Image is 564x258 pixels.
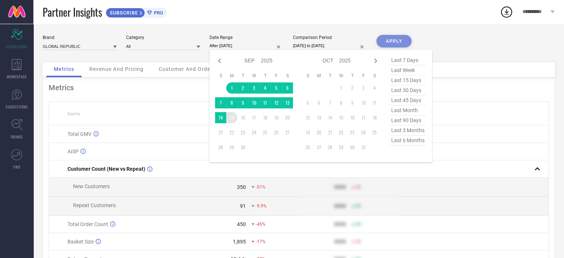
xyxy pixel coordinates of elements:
th: Wednesday [248,73,260,79]
span: Total Order Count [67,221,108,227]
span: -17% [255,239,265,244]
td: Wed Sep 10 2025 [248,97,260,108]
span: 50 [356,239,361,244]
span: New Customers [73,183,110,189]
td: Thu Oct 30 2025 [347,142,358,153]
div: 91 [240,203,246,209]
a: SUBSCRIBEPRO [106,6,167,18]
td: Thu Sep 18 2025 [260,112,271,123]
th: Monday [226,73,237,79]
div: Category [126,35,200,40]
div: 9999 [334,184,346,190]
th: Monday [313,73,324,79]
td: Tue Sep 30 2025 [237,142,248,153]
td: Thu Oct 23 2025 [347,127,358,138]
span: last 7 days [389,55,426,65]
td: Sat Sep 27 2025 [282,127,293,138]
td: Thu Sep 04 2025 [260,82,271,94]
td: Sat Sep 06 2025 [282,82,293,94]
span: Customer And Orders [159,66,215,72]
td: Mon Oct 20 2025 [313,127,324,138]
span: -45% [255,222,265,227]
td: Sun Oct 12 2025 [302,112,313,123]
td: Fri Sep 26 2025 [271,127,282,138]
td: Thu Oct 16 2025 [347,112,358,123]
td: Tue Oct 28 2025 [324,142,336,153]
div: Comparison Period [293,35,367,40]
td: Tue Sep 23 2025 [237,127,248,138]
td: Sat Oct 04 2025 [369,82,380,94]
td: Wed Sep 24 2025 [248,127,260,138]
td: Mon Sep 22 2025 [226,127,237,138]
th: Saturday [369,73,380,79]
span: Customer Count (New vs Repeat) [67,166,145,172]
span: -9.9% [255,203,267,209]
td: Thu Sep 25 2025 [260,127,271,138]
td: Sun Oct 05 2025 [302,97,313,108]
td: Tue Sep 02 2025 [237,82,248,94]
td: Wed Oct 29 2025 [336,142,347,153]
td: Wed Oct 22 2025 [336,127,347,138]
span: Repeat Customers [73,202,116,208]
td: Fri Oct 24 2025 [358,127,369,138]
th: Sunday [215,73,226,79]
th: Thursday [260,73,271,79]
div: 450 [237,221,246,227]
span: SUBSCRIBE [106,10,140,16]
span: Partner Insights [43,4,102,20]
td: Sun Sep 28 2025 [215,142,226,153]
span: 50 [356,203,361,209]
div: Metrics [49,83,549,92]
td: Wed Oct 15 2025 [336,112,347,123]
span: -51% [255,184,265,190]
div: Open download list [500,5,513,19]
span: last month [389,105,426,115]
td: Wed Oct 08 2025 [336,97,347,108]
span: Name [67,111,80,117]
td: Mon Sep 01 2025 [226,82,237,94]
span: last 3 months [389,125,426,135]
span: WORKSPACE [7,74,27,79]
td: Fri Oct 17 2025 [358,112,369,123]
span: Revenue And Pricing [89,66,144,72]
div: Previous month [215,56,224,65]
th: Saturday [282,73,293,79]
td: Tue Oct 21 2025 [324,127,336,138]
td: Mon Sep 08 2025 [226,97,237,108]
span: SUGGESTIONS [6,104,28,110]
div: 9999 [334,221,346,227]
div: Next month [371,56,380,65]
td: Wed Oct 01 2025 [336,82,347,94]
span: 50 [356,222,361,227]
div: Date Range [210,35,284,40]
td: Sat Oct 11 2025 [369,97,380,108]
td: Mon Oct 27 2025 [313,142,324,153]
div: Brand [43,35,117,40]
div: 9999 [334,203,346,209]
span: last 6 months [389,135,426,146]
td: Sun Sep 14 2025 [215,112,226,123]
th: Friday [271,73,282,79]
td: Sun Sep 21 2025 [215,127,226,138]
td: Mon Sep 15 2025 [226,112,237,123]
td: Thu Sep 11 2025 [260,97,271,108]
td: Sun Sep 07 2025 [215,97,226,108]
td: Mon Sep 29 2025 [226,142,237,153]
td: Tue Sep 09 2025 [237,97,248,108]
td: Tue Oct 14 2025 [324,112,336,123]
td: Sat Sep 13 2025 [282,97,293,108]
td: Fri Sep 05 2025 [271,82,282,94]
td: Tue Oct 07 2025 [324,97,336,108]
span: last 30 days [389,85,426,95]
span: TRENDS [10,134,23,140]
div: 350 [237,184,246,190]
td: Sun Oct 19 2025 [302,127,313,138]
span: AISP [67,148,79,154]
th: Friday [358,73,369,79]
span: 50 [356,184,361,190]
span: Basket Size [67,239,94,245]
span: SCORECARDS [6,44,28,49]
span: Metrics [54,66,74,72]
td: Tue Sep 16 2025 [237,112,248,123]
th: Tuesday [237,73,248,79]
